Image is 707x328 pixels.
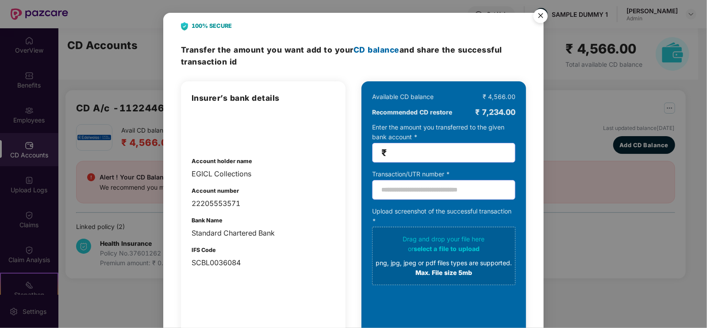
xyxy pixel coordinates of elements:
[192,22,232,31] b: 100% SECURE
[372,206,515,285] div: Upload screenshot of the successful transaction *
[483,92,515,102] div: ₹ 4,566.00
[376,244,512,254] div: or
[192,217,223,224] b: Bank Name
[181,44,526,68] h3: Transfer the amount and share the successful transaction id
[267,45,400,54] span: you want add to your
[353,45,400,54] span: CD balance
[192,158,252,164] b: Account holder name
[376,258,512,268] div: png, jpg, jpeg or pdf files types are supported.
[181,22,188,31] img: svg+xml;base64,PHN2ZyB4bWxucz0iaHR0cDovL3d3dy53My5vcmcvMjAwMC9zdmciIHdpZHRoPSIyNCIgaGVpZ2h0PSIyOC...
[372,169,515,179] div: Transaction/UTR number *
[528,5,553,30] img: svg+xml;base64,PHN2ZyB4bWxucz0iaHR0cDovL3d3dy53My5vcmcvMjAwMC9zdmciIHdpZHRoPSI1NiIgaGVpZ2h0PSI1Ni...
[373,227,515,285] span: Drag and drop your file hereorselect a file to uploadpng, jpg, jpeg or pdf files types are suppor...
[192,92,335,104] h3: Insurer’s bank details
[192,187,239,194] b: Account number
[376,234,512,278] div: Drag and drop your file here
[192,168,335,179] div: EGICL Collections
[192,198,335,209] div: 22205553571
[192,257,335,268] div: SCBL0036084
[475,106,515,118] div: ₹ 7,234.00
[372,92,434,102] div: Available CD balance
[192,228,335,239] div: Standard Chartered Bank
[372,107,452,117] b: Recommended CD restore
[381,148,387,158] span: ₹
[414,245,480,252] span: select a file to upload
[192,113,238,144] img: onboarding
[528,4,552,28] button: Close
[376,268,512,278] div: Max. File size 5mb
[372,122,515,163] div: Enter the amount you transferred to the given bank account *
[192,247,216,253] b: IFS Code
